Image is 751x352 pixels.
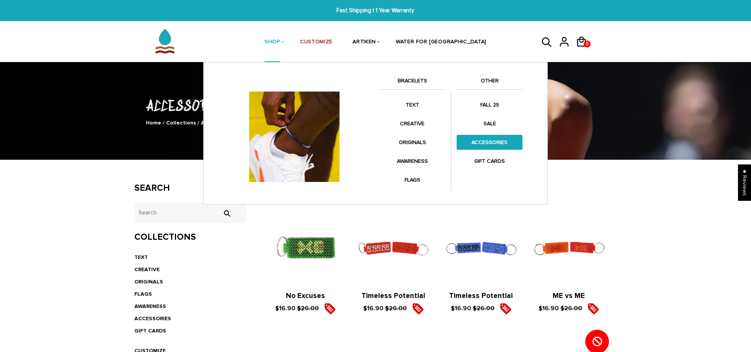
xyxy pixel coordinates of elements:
[134,278,163,285] a: ORIGINALS
[457,135,522,150] a: ACCESSORIES
[457,76,522,89] a: OTHER
[146,120,161,126] a: Home
[297,305,319,312] s: $26.00
[134,95,617,115] h1: ACCESSORIES
[412,303,424,314] img: sale5.png
[457,154,522,169] a: GIFT CARDS
[134,254,148,260] a: TEXT
[353,22,376,63] a: ARTIKEN
[379,116,445,131] a: CREATIVE
[324,303,336,314] img: sale5.png
[385,305,407,312] s: $26.00
[576,50,593,51] a: 0
[163,120,165,126] span: /
[379,135,445,150] a: ORIGINALS
[553,291,585,300] a: ME vs ME
[396,22,487,63] a: WATER FOR [GEOGRAPHIC_DATA]
[361,291,425,300] a: Timeless Potential
[286,291,325,300] a: No Excuses
[166,120,196,126] a: Collections
[379,97,445,112] a: TEXT
[134,183,247,194] h3: Search
[134,315,171,322] a: ACCESSORIES
[473,305,495,312] s: $26.00
[363,305,384,312] span: $16.90
[134,266,160,273] a: CREATIVE
[738,164,751,201] div: Click to open Judge.me floating reviews tab
[134,291,152,297] a: FLAGS
[451,305,471,312] span: $16.90
[500,303,511,314] img: sale5.png
[457,97,522,112] a: FALL 25
[230,6,521,15] span: Fast Shipping | 1 Year Warranty
[201,120,238,126] span: ACCESSORIES
[449,291,513,300] a: Timeless Potential
[198,120,199,126] span: /
[588,303,599,314] img: sale5.png
[264,22,280,63] a: SHOP
[379,154,445,169] a: AWARENESS
[539,305,559,312] span: $16.90
[134,202,247,223] input: Search
[584,39,590,49] span: 0
[275,305,296,312] span: $16.90
[457,116,522,131] a: SALE
[300,22,333,63] a: CUSTOMIZE
[134,327,166,334] a: GIFT CARDS
[560,305,582,312] s: $26.00
[379,172,445,187] a: FLAGS
[134,303,166,309] a: AWARENESS
[134,232,247,243] h3: Collections
[219,210,234,217] input: Search
[379,76,445,89] a: BRACELETS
